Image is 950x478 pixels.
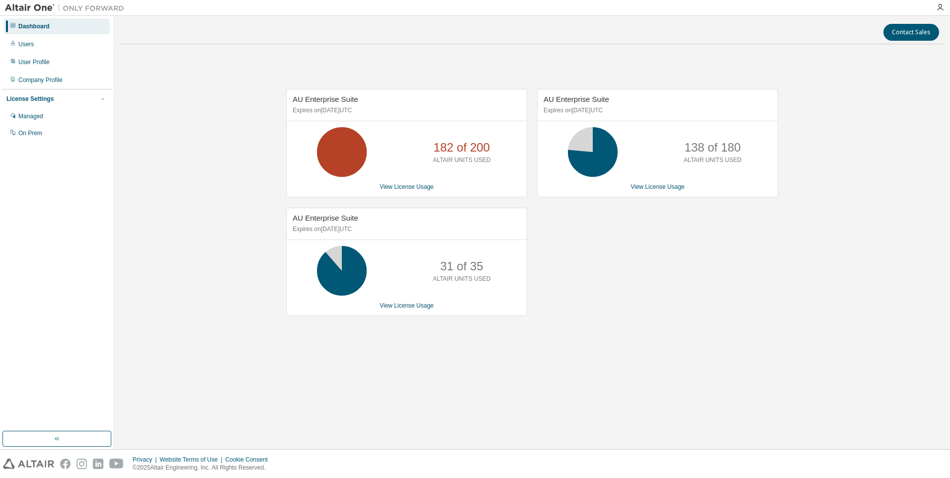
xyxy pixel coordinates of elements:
[631,183,685,190] a: View License Usage
[18,22,50,30] div: Dashboard
[77,459,87,469] img: instagram.svg
[60,459,71,469] img: facebook.svg
[434,139,490,156] p: 182 of 200
[109,459,124,469] img: youtube.svg
[380,302,434,309] a: View License Usage
[133,464,274,472] p: © 2025 Altair Engineering, Inc. All Rights Reserved.
[133,456,159,464] div: Privacy
[883,24,939,41] button: Contact Sales
[18,76,63,84] div: Company Profile
[544,95,609,103] span: AU Enterprise Suite
[293,214,358,222] span: AU Enterprise Suite
[159,456,225,464] div: Website Terms of Use
[3,459,54,469] img: altair_logo.svg
[685,139,741,156] p: 138 of 180
[93,459,103,469] img: linkedin.svg
[18,129,42,137] div: On Prem
[6,95,54,103] div: License Settings
[225,456,273,464] div: Cookie Consent
[18,58,50,66] div: User Profile
[433,156,490,164] p: ALTAIR UNITS USED
[293,225,518,234] p: Expires on [DATE] UTC
[433,275,490,283] p: ALTAIR UNITS USED
[18,40,34,48] div: Users
[380,183,434,190] a: View License Usage
[684,156,741,164] p: ALTAIR UNITS USED
[440,258,483,275] p: 31 of 35
[5,3,129,13] img: Altair One
[544,106,769,115] p: Expires on [DATE] UTC
[293,106,518,115] p: Expires on [DATE] UTC
[293,95,358,103] span: AU Enterprise Suite
[18,112,43,120] div: Managed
